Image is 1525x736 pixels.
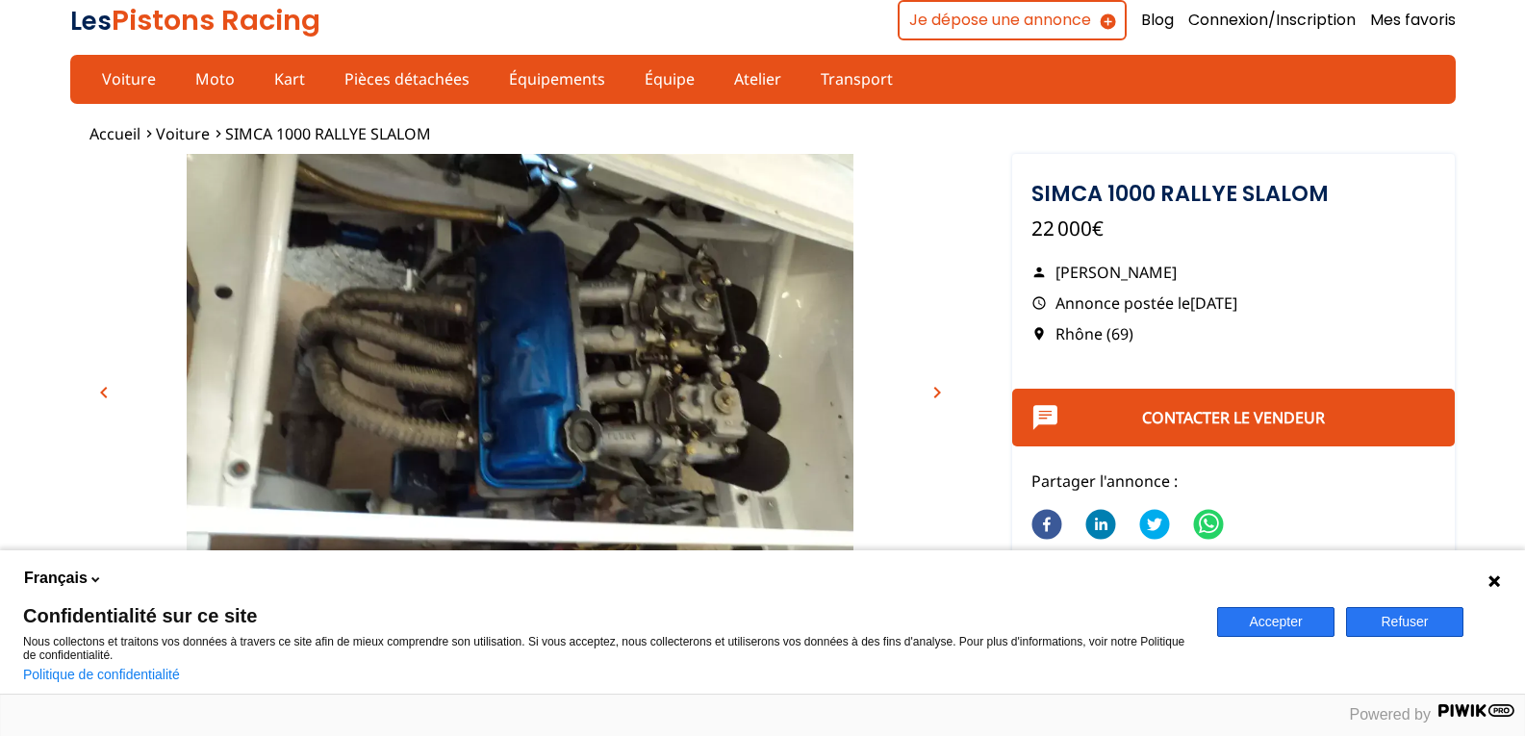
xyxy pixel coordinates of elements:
a: Politique de confidentialité [23,667,180,682]
button: chevron_left [89,378,118,407]
a: Blog [1141,10,1174,31]
button: Play or Pause Slideshow [70,543,136,611]
div: Go to Slide 8 [70,154,971,611]
button: Accepter [1217,607,1334,637]
p: Rhône (69) [1031,323,1436,344]
button: twitter [1139,496,1170,554]
a: Équipements [496,63,618,95]
a: Voiture [156,123,210,144]
img: image [70,154,971,654]
p: 22 000€ [1031,215,1436,242]
a: Transport [808,63,905,95]
a: Pièces détachées [332,63,482,95]
span: Les [70,4,112,38]
button: whatsapp [1193,496,1224,554]
span: Confidentialité sur ce site [23,606,1194,625]
span: chevron_left [92,381,115,404]
a: Voiture [89,63,168,95]
button: facebook [1031,496,1062,554]
p: Annonce postée le [DATE] [1031,292,1436,314]
a: Accueil [89,123,140,144]
button: chevron_right [923,378,952,407]
p: Nous collectons et traitons vos données à travers ce site afin de mieux comprendre son utilisatio... [23,635,1194,662]
a: SIMCA 1000 RALLYE SLALOM [225,123,431,144]
button: linkedin [1085,496,1116,554]
span: Français [24,568,88,589]
a: Kart [262,63,318,95]
button: Refuser [1346,607,1463,637]
span: chevron_right [926,381,949,404]
a: Moto [183,63,247,95]
a: LesPistons Racing [70,1,320,39]
button: Open Fullscreen [905,543,971,611]
a: Atelier [722,63,794,95]
p: Partager l'annonce : [1031,470,1436,492]
a: Connexion/Inscription [1188,10,1356,31]
a: Équipe [632,63,707,95]
button: Contacter le vendeur [1012,389,1456,446]
span: Powered by [1350,706,1432,723]
p: [PERSON_NAME] [1031,262,1436,283]
h1: SIMCA 1000 RALLYE SLALOM [1031,183,1436,204]
a: Mes favoris [1370,10,1456,31]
